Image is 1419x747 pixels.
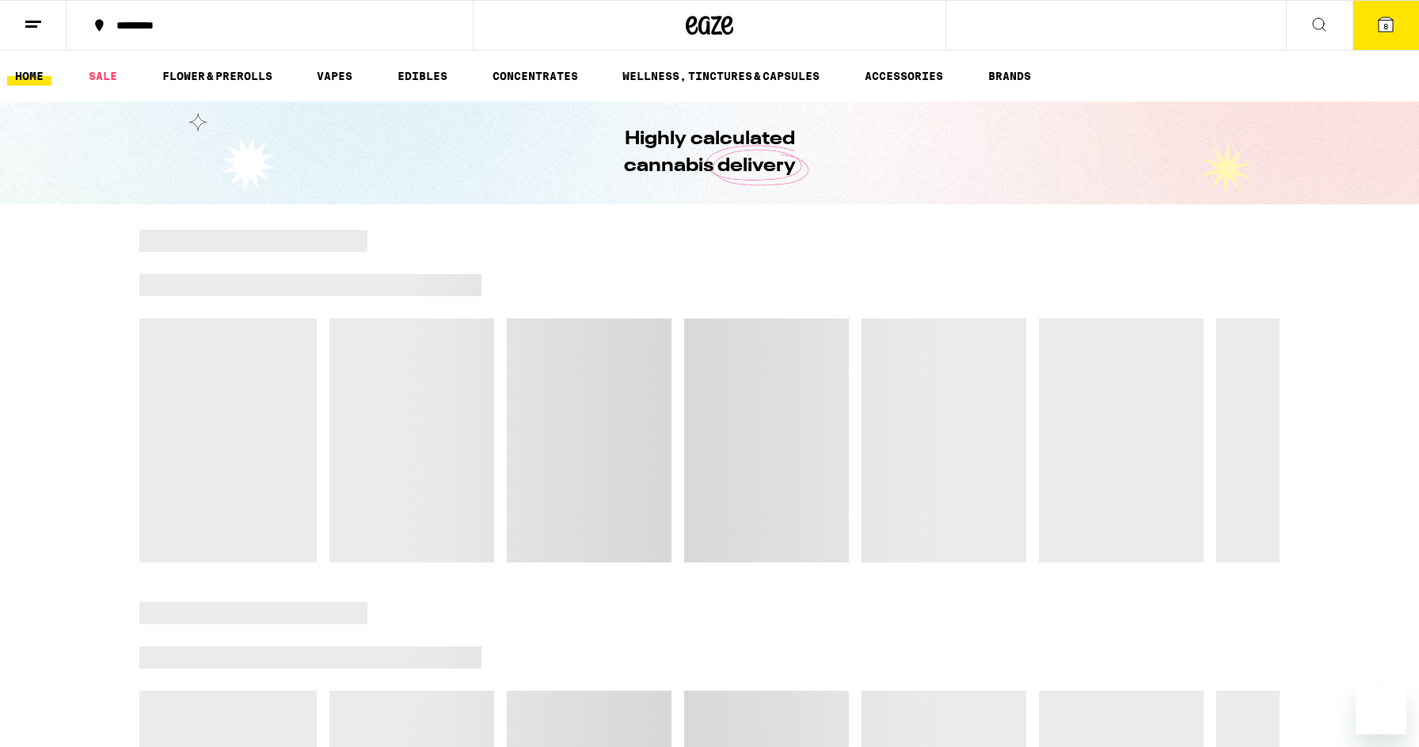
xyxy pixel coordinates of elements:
[614,67,827,86] a: WELLNESS, TINCTURES & CAPSULES
[1356,684,1406,734] iframe: Button to launch messaging window
[1383,21,1388,31] span: 8
[81,67,125,86] a: SALE
[7,67,51,86] a: HOME
[857,67,951,86] a: ACCESSORIES
[1352,1,1419,50] button: 8
[154,67,280,86] a: FLOWER & PREROLLS
[579,126,840,180] h1: Highly calculated cannabis delivery
[980,67,1039,86] a: BRANDS
[485,67,586,86] a: CONCENTRATES
[390,67,455,86] a: EDIBLES
[309,67,360,86] a: VAPES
